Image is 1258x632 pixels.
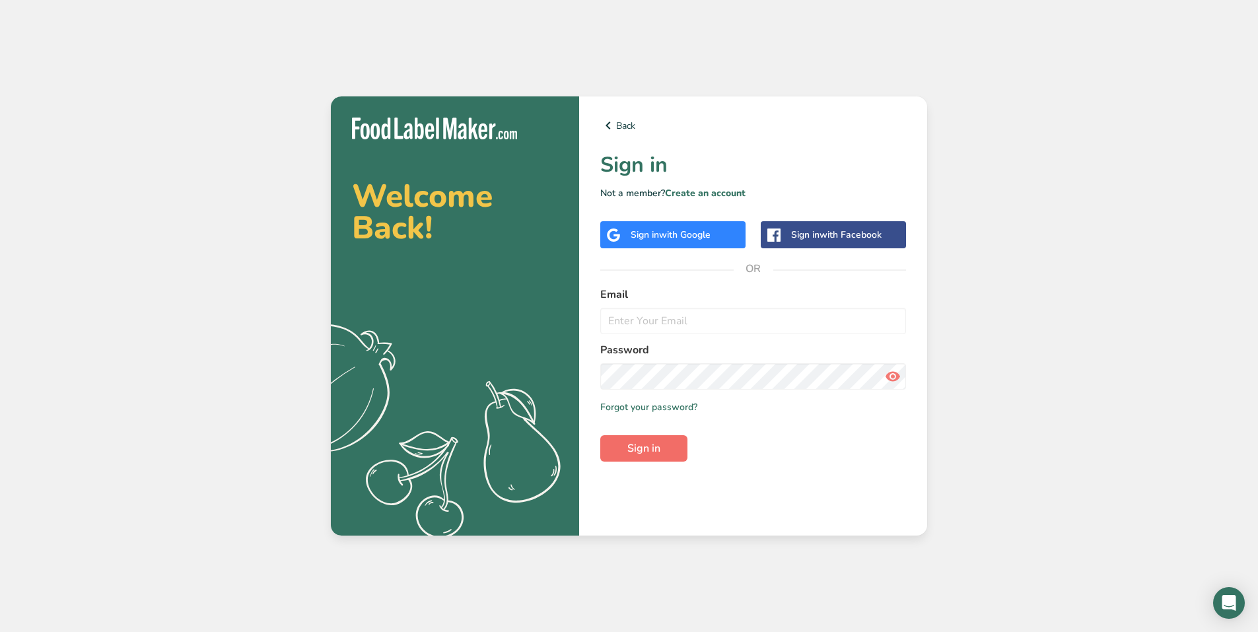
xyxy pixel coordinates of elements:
[600,287,906,302] label: Email
[665,187,746,199] a: Create an account
[352,180,558,244] h2: Welcome Back!
[600,435,687,462] button: Sign in
[600,118,906,133] a: Back
[627,440,660,456] span: Sign in
[600,400,697,414] a: Forgot your password?
[352,118,517,139] img: Food Label Maker
[600,342,906,358] label: Password
[791,228,882,242] div: Sign in
[820,228,882,241] span: with Facebook
[600,149,906,181] h1: Sign in
[659,228,711,241] span: with Google
[600,186,906,200] p: Not a member?
[1213,587,1245,619] div: Open Intercom Messenger
[600,308,906,334] input: Enter Your Email
[734,249,773,289] span: OR
[631,228,711,242] div: Sign in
